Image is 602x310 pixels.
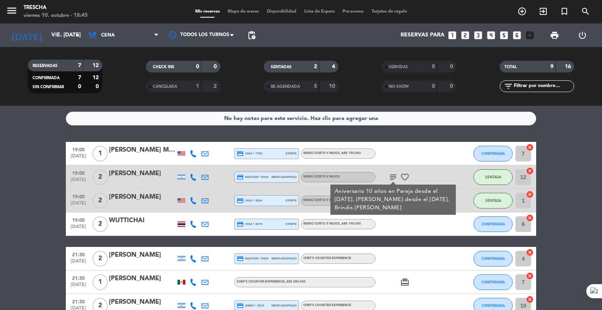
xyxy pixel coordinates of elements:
[401,32,444,38] span: Reservas para
[69,168,88,177] span: 19:00
[92,169,108,185] span: 2
[92,251,108,266] span: 2
[460,30,470,40] i: looks_two
[109,145,176,155] div: [PERSON_NAME] Me [PERSON_NAME]
[237,221,262,228] span: visa * 3675
[78,84,81,89] strong: 0
[329,83,337,89] strong: 10
[340,152,361,155] span: , ARS 190.000
[473,251,513,266] button: CONFIRMADA
[473,274,513,290] button: CONFIRMADA
[525,30,535,40] i: add_box
[303,175,340,178] span: Menú corto 9 pasos
[450,64,455,69] strong: 0
[550,31,559,40] span: print
[486,30,496,40] i: looks_4
[550,64,553,69] strong: 9
[473,193,513,208] button: SENTADA
[303,304,351,307] span: Chef's Counter Experience
[300,9,339,14] span: Lista de Espera
[69,224,88,233] span: [DATE]
[271,65,292,69] span: SENTADAS
[473,216,513,232] button: CONFIRMADA
[237,197,244,204] i: credit_card
[153,85,177,89] span: CANCELADA
[482,151,505,156] span: CONFIRMADA
[224,114,378,123] div: No hay notas para este servicio. Haz clic para agregar una
[285,221,297,227] span: stripe
[447,30,457,40] i: looks_one
[482,256,505,261] span: CONFIRMADA
[237,150,262,157] span: visa * 7759
[69,154,88,163] span: [DATE]
[92,146,108,161] span: 1
[92,75,100,80] strong: 12
[101,33,115,38] span: Cena
[109,169,176,179] div: [PERSON_NAME]
[578,31,587,40] i: power_settings_new
[504,82,513,91] i: filter_list
[196,64,199,69] strong: 0
[92,274,108,290] span: 1
[389,85,409,89] span: NO SHOW
[272,256,297,261] span: mercadopago
[340,222,361,225] span: , ARS 190.000
[473,30,483,40] i: looks_3
[560,7,569,16] i: turned_in_not
[109,192,176,202] div: [PERSON_NAME]
[109,297,176,307] div: [PERSON_NAME]
[271,85,300,89] span: RE AGENDADA
[33,85,64,89] span: SIN CONFIRMAR
[568,24,596,47] div: LOG OUT
[109,274,176,284] div: [PERSON_NAME]
[78,63,81,68] strong: 7
[303,152,361,155] span: Menú corto 9 pasos
[432,64,435,69] strong: 0
[526,295,534,303] i: cancel
[237,174,244,181] i: credit_card
[237,302,244,309] i: credit_card
[237,174,268,181] span: master * 9416
[473,169,513,185] button: SENTADA
[303,257,351,260] span: Chef's Counter Experience
[247,31,256,40] span: pending_actions
[69,250,88,259] span: 21:30
[92,216,108,232] span: 2
[109,216,176,226] div: WUTTICHAI
[450,83,455,89] strong: 0
[285,198,297,203] span: stripe
[263,9,300,14] span: Disponibilidad
[191,9,224,14] span: Mis reservas
[499,30,509,40] i: looks_5
[6,5,18,16] i: menu
[6,5,18,19] button: menu
[237,302,264,309] span: amex * 3015
[482,280,505,284] span: CONFIRMADA
[92,63,100,68] strong: 12
[214,83,218,89] strong: 2
[272,174,297,179] span: mercadopago
[581,7,590,16] i: search
[69,215,88,224] span: 19:00
[33,76,60,80] span: CONFIRMADA
[6,27,47,44] i: [DATE]
[92,193,108,208] span: 2
[526,143,534,151] i: cancel
[224,9,263,14] span: Mapa de mesas
[285,280,306,283] span: , ARS 280.000
[526,190,534,198] i: cancel
[432,83,435,89] strong: 0
[69,145,88,154] span: 19:00
[388,172,398,182] i: subject
[504,65,517,69] span: TOTAL
[473,146,513,161] button: CONFIRMADA
[237,197,262,204] span: visa * 3024
[237,255,268,262] span: master * 5403
[237,150,244,157] i: credit_card
[485,175,501,179] span: SENTADA
[33,64,58,68] span: RESERVADAS
[214,64,218,69] strong: 0
[526,272,534,280] i: cancel
[526,214,534,222] i: cancel
[237,280,306,283] span: Chef's Counter Experience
